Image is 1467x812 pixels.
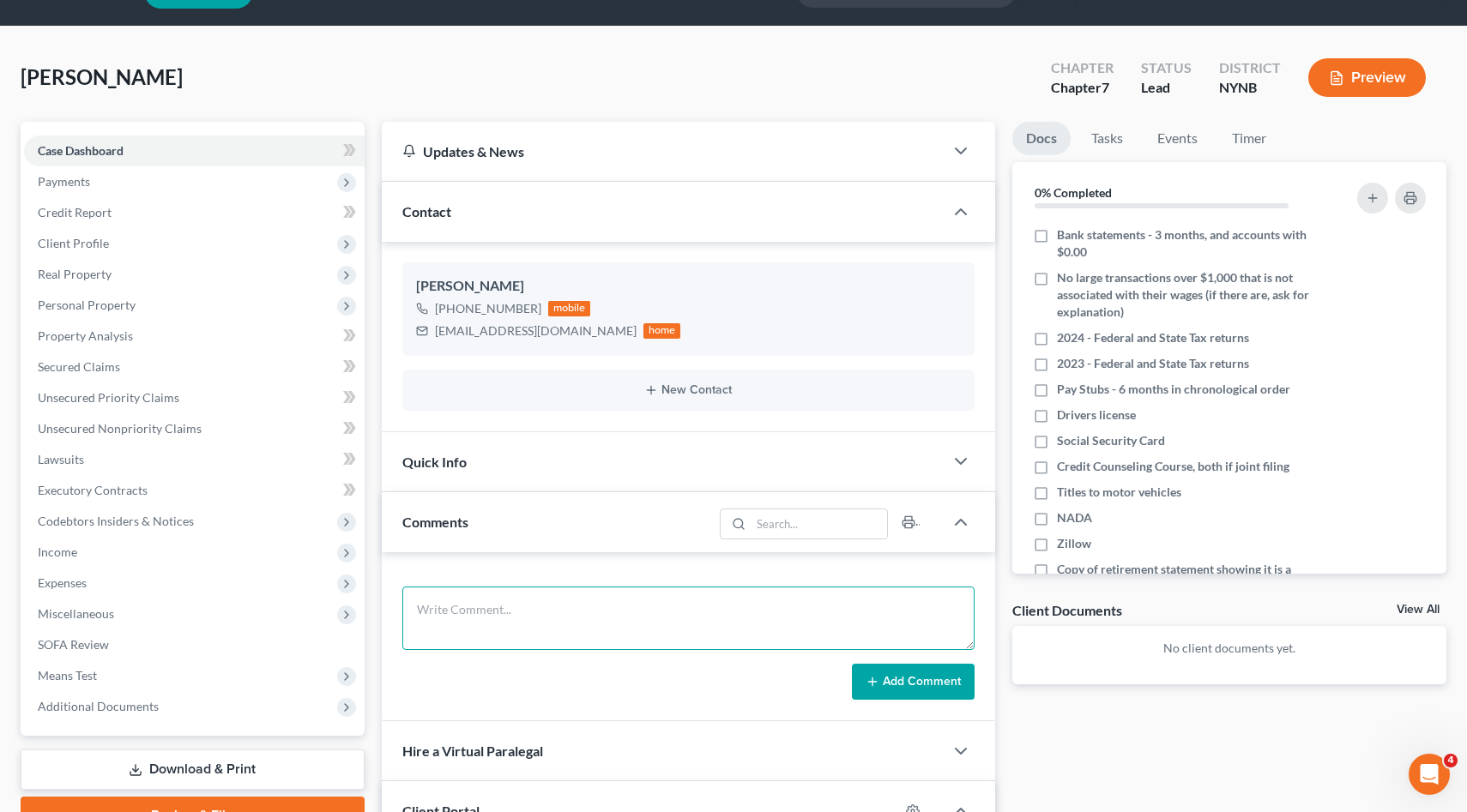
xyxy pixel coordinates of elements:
[402,454,467,470] span: Quick Info
[24,197,365,228] a: Credit Report
[24,321,365,352] a: Property Analysis
[1057,329,1249,346] span: 2024 - Federal and State Tax returns
[402,203,451,220] span: Contact
[38,236,109,250] span: Client Profile
[38,699,159,713] span: Additional Documents
[435,322,637,340] div: [EMAIL_ADDRESS][DOMAIN_NAME]
[38,298,136,312] span: Personal Property
[1102,79,1109,95] span: 7
[38,514,194,528] span: Codebtors Insiders & Notices
[38,637,109,652] span: SOFA Review
[1219,58,1281,78] div: District
[38,205,112,220] span: Credit Report
[24,352,365,382] a: Secured Claims
[24,444,365,475] a: Lawsuits
[24,135,365,166] a: Case Dashboard
[1057,535,1091,552] span: Zillow
[38,544,77,559] span: Income
[24,629,365,660] a: SOFA Review
[38,174,90,189] span: Payments
[1218,122,1280,155] a: Timer
[38,390,179,405] span: Unsecured Priority Claims
[38,452,84,466] span: Lawsuits
[752,509,888,538] input: Search...
[1078,122,1137,155] a: Tasks
[548,301,591,316] div: mobile
[1057,561,1323,595] span: Copy of retirement statement showing it is a exempt asset if any
[1141,78,1192,98] div: Lead
[38,328,133,343] span: Property Analysis
[38,668,97,683] span: Means Test
[1051,58,1114,78] div: Chapter
[1219,78,1281,98] div: NYNB
[416,383,962,397] button: New Contact
[38,606,114,621] span: Miscellaneous
[21,64,183,89] span: [PERSON_NAME]
[402,514,468,530] span: Comments
[852,664,975,700] button: Add Comment
[416,276,962,297] div: [PERSON_NAME]
[1057,458,1289,475] span: Credit Counseling Course, both if joint filing
[1057,509,1092,526] span: NADA
[1057,381,1290,398] span: Pay Stubs - 6 months in chronological order
[1308,58,1426,97] button: Preview
[402,142,924,160] div: Updates & News
[643,323,681,339] div: home
[38,421,202,436] span: Unsecured Nonpriority Claims
[1057,406,1136,424] span: Drivers license
[1444,754,1458,767] span: 4
[1057,432,1165,449] span: Social Security Card
[1057,226,1323,261] span: Bank statements - 3 months, and accounts with $0.00
[38,575,87,590] span: Expenses
[1051,78,1114,98] div: Chapter
[38,143,124,158] span: Case Dashboard
[1026,640,1433,657] p: No client documents yet.
[24,475,365,506] a: Executory Contracts
[1035,185,1112,200] strong: 0% Completed
[1141,58,1192,78] div: Status
[21,749,365,790] a: Download & Print
[24,382,365,413] a: Unsecured Priority Claims
[1012,601,1122,619] div: Client Documents
[38,483,148,497] span: Executory Contracts
[1409,754,1450,795] iframe: Intercom live chat
[38,359,120,374] span: Secured Claims
[1057,269,1323,321] span: No large transactions over $1,000 that is not associated with their wages (if there are, ask for ...
[402,743,543,759] span: Hire a Virtual Paralegal
[1057,484,1181,501] span: Titles to motor vehicles
[1057,355,1249,372] span: 2023 - Federal and State Tax returns
[435,300,541,317] div: [PHONE_NUMBER]
[1144,122,1211,155] a: Events
[24,413,365,444] a: Unsecured Nonpriority Claims
[1397,604,1440,616] a: View All
[1012,122,1071,155] a: Docs
[38,267,112,281] span: Real Property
